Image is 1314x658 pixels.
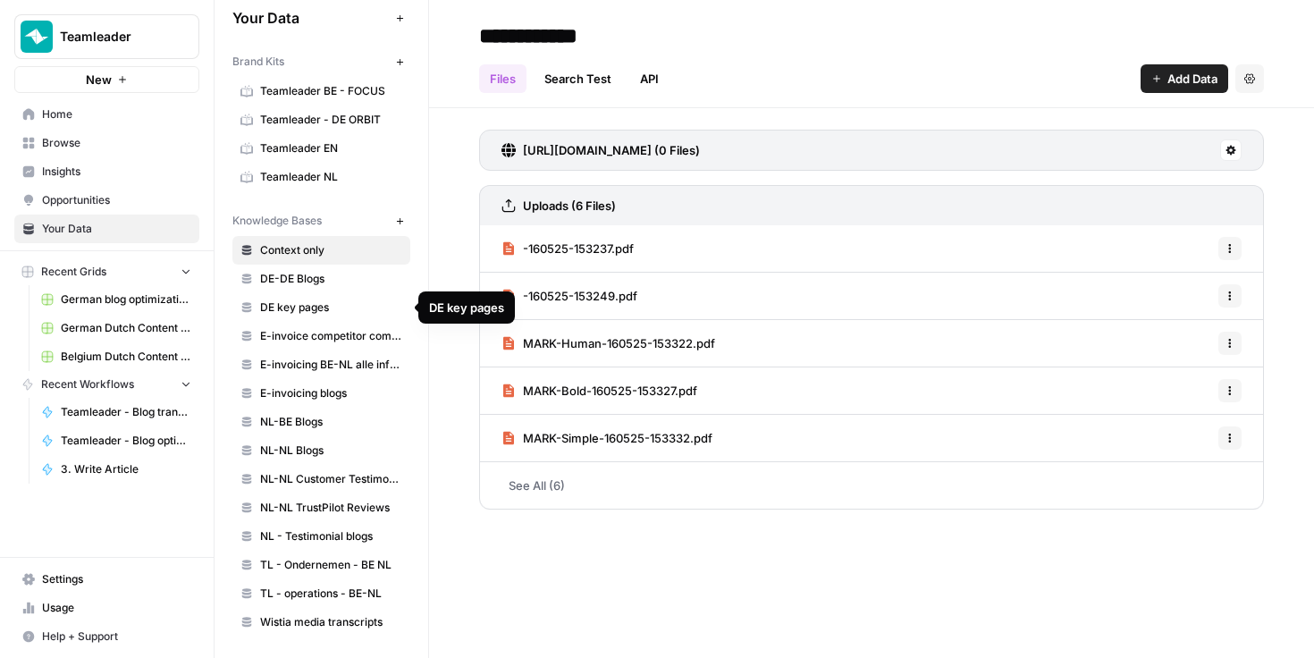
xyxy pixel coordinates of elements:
[479,64,526,93] a: Files
[232,293,410,322] a: DE key pages
[42,164,191,180] span: Insights
[232,134,410,163] a: Teamleader EN
[260,140,402,156] span: Teamleader EN
[260,242,402,258] span: Context only
[501,225,634,272] a: -160525-153237.pdf
[260,471,402,487] span: NL-NL Customer Testimonials
[501,273,637,319] a: -160525-153249.pdf
[260,614,402,630] span: Wistia media transcripts
[42,106,191,122] span: Home
[14,157,199,186] a: Insights
[429,299,504,316] div: DE key pages
[260,586,402,602] span: TL - operations - BE-NL
[260,557,402,573] span: TL - Ondernemen - BE NL
[260,500,402,516] span: NL-NL TrustPilot Reviews
[14,622,199,651] button: Help + Support
[33,426,199,455] a: Teamleader - Blog optimalisatie voorstellen
[21,21,53,53] img: Teamleader Logo
[61,320,191,336] span: German Dutch Content Creation
[232,322,410,350] a: E-invoice competitor comparison
[232,265,410,293] a: DE-DE Blogs
[232,236,410,265] a: Context only
[260,357,402,373] span: E-invoicing BE-NL alle informatie
[260,328,402,344] span: E-invoice competitor comparison
[232,436,410,465] a: NL-NL Blogs
[1141,64,1228,93] button: Add Data
[14,66,199,93] button: New
[260,83,402,99] span: Teamleader BE - FOCUS
[61,461,191,477] span: 3. Write Article
[232,551,410,579] a: TL - Ondernemen - BE NL
[260,385,402,401] span: E-invoicing blogs
[14,258,199,285] button: Recent Grids
[42,600,191,616] span: Usage
[232,493,410,522] a: NL-NL TrustPilot Reviews
[33,314,199,342] a: German Dutch Content Creation
[61,433,191,449] span: Teamleader - Blog optimalisatie voorstellen
[523,382,697,400] span: MARK-Bold-160525-153327.pdf
[232,77,410,105] a: Teamleader BE - FOCUS
[1167,70,1217,88] span: Add Data
[33,342,199,371] a: Belgium Dutch Content Creation
[42,135,191,151] span: Browse
[534,64,622,93] a: Search Test
[14,14,199,59] button: Workspace: Teamleader
[232,408,410,436] a: NL-BE Blogs
[60,28,168,46] span: Teamleader
[42,628,191,645] span: Help + Support
[14,100,199,129] a: Home
[523,197,616,215] h3: Uploads (6 Files)
[14,565,199,594] a: Settings
[232,379,410,408] a: E-invoicing blogs
[523,334,715,352] span: MARK-Human-160525-153322.pdf
[232,608,410,637] a: Wistia media transcripts
[260,528,402,544] span: NL - Testimonial blogs
[260,169,402,185] span: Teamleader NL
[260,271,402,287] span: DE-DE Blogs
[14,371,199,398] button: Recent Workflows
[232,7,389,29] span: Your Data
[61,291,191,308] span: German blog optimization proposals
[501,131,700,170] a: [URL][DOMAIN_NAME] (0 Files)
[501,320,715,367] a: MARK-Human-160525-153322.pdf
[14,129,199,157] a: Browse
[523,141,700,159] h3: [URL][DOMAIN_NAME] (0 Files)
[86,71,112,89] span: New
[33,398,199,426] a: Teamleader - Blog translator - V3
[232,213,322,229] span: Knowledge Bases
[41,376,134,392] span: Recent Workflows
[479,462,1264,509] a: See All (6)
[232,163,410,191] a: Teamleader NL
[33,285,199,314] a: German blog optimization proposals
[523,240,634,257] span: -160525-153237.pdf
[260,414,402,430] span: NL-BE Blogs
[629,64,670,93] a: API
[523,429,712,447] span: MARK-Simple-160525-153332.pdf
[260,299,402,316] span: DE key pages
[501,186,616,225] a: Uploads (6 Files)
[42,192,191,208] span: Opportunities
[41,264,106,280] span: Recent Grids
[61,404,191,420] span: Teamleader - Blog translator - V3
[14,186,199,215] a: Opportunities
[232,350,410,379] a: E-invoicing BE-NL alle informatie
[42,221,191,237] span: Your Data
[232,522,410,551] a: NL - Testimonial blogs
[232,579,410,608] a: TL - operations - BE-NL
[33,455,199,484] a: 3. Write Article
[232,54,284,70] span: Brand Kits
[232,465,410,493] a: NL-NL Customer Testimonials
[260,443,402,459] span: NL-NL Blogs
[14,215,199,243] a: Your Data
[61,349,191,365] span: Belgium Dutch Content Creation
[523,287,637,305] span: -160525-153249.pdf
[501,367,697,414] a: MARK-Bold-160525-153327.pdf
[14,594,199,622] a: Usage
[42,571,191,587] span: Settings
[232,105,410,134] a: Teamleader - DE ORBIT
[260,112,402,128] span: Teamleader - DE ORBIT
[501,415,712,461] a: MARK-Simple-160525-153332.pdf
